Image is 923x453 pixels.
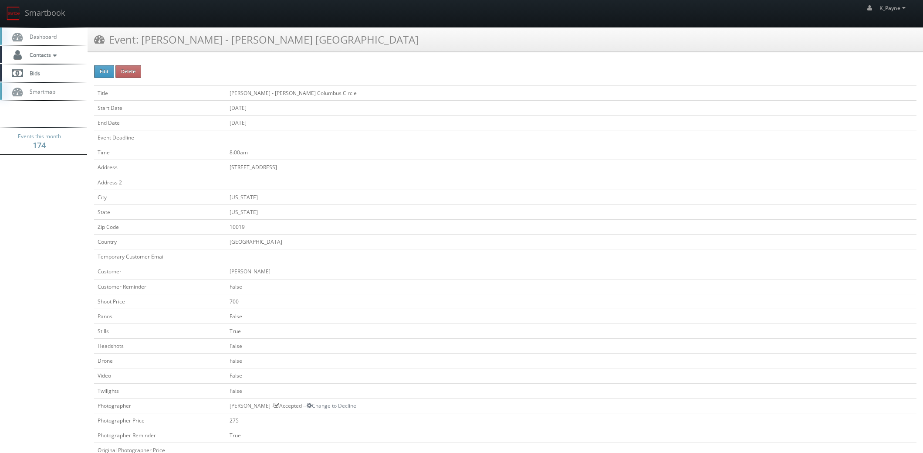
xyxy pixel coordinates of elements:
td: True [226,324,916,338]
button: Edit [94,65,114,78]
td: [PERSON_NAME] - [PERSON_NAME] Columbus Circle [226,85,916,100]
td: 275 [226,413,916,428]
td: Photographer Price [94,413,226,428]
td: Customer Reminder [94,279,226,294]
td: False [226,279,916,294]
td: State [94,204,226,219]
button: Delete [115,65,141,78]
span: K_Payne [879,4,908,12]
td: City [94,190,226,204]
td: Address 2 [94,175,226,190]
strong: 174 [33,140,46,150]
td: Stills [94,324,226,338]
img: smartbook-logo.png [7,7,20,20]
span: Contacts [25,51,59,58]
td: False [226,383,916,398]
h3: Event: [PERSON_NAME] - [PERSON_NAME] [GEOGRAPHIC_DATA] [94,32,419,47]
td: [US_STATE] [226,190,916,204]
td: Address [94,160,226,175]
td: True [226,428,916,443]
td: [PERSON_NAME] - Accepted -- [226,398,916,413]
td: Panos [94,309,226,324]
td: Zip Code [94,219,226,234]
td: [STREET_ADDRESS] [226,160,916,175]
td: Title [94,85,226,100]
span: Bids [25,69,40,77]
span: Events this month [18,132,61,141]
td: End Date [94,115,226,130]
a: Change to Decline [307,402,356,409]
td: Photographer Reminder [94,428,226,443]
td: 10019 [226,219,916,234]
td: [DATE] [226,115,916,130]
td: 700 [226,294,916,309]
td: 8:00am [226,145,916,160]
td: Twilights [94,383,226,398]
td: Shoot Price [94,294,226,309]
td: [GEOGRAPHIC_DATA] [226,235,916,249]
td: [DATE] [226,100,916,115]
td: Photographer [94,398,226,413]
td: False [226,368,916,383]
td: [US_STATE] [226,204,916,219]
td: False [226,309,916,324]
td: Headshots [94,339,226,354]
td: False [226,339,916,354]
td: Temporary Customer Email [94,249,226,264]
td: Event Deadline [94,130,226,145]
td: Customer [94,264,226,279]
span: Dashboard [25,33,57,40]
td: [PERSON_NAME] [226,264,916,279]
td: Video [94,368,226,383]
td: False [226,354,916,368]
td: Start Date [94,100,226,115]
td: Drone [94,354,226,368]
td: Country [94,235,226,249]
td: Time [94,145,226,160]
span: Smartmap [25,88,55,95]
